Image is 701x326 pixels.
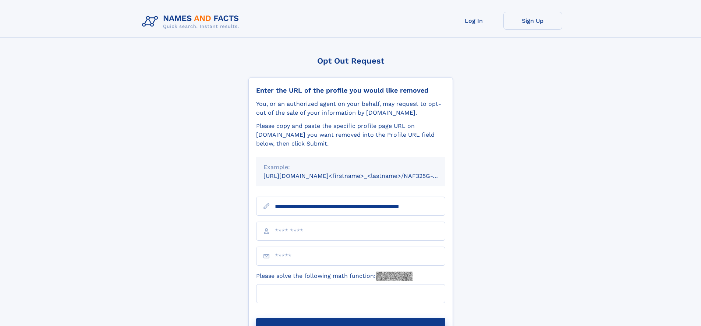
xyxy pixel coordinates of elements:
label: Please solve the following math function: [256,272,413,281]
small: [URL][DOMAIN_NAME]<firstname>_<lastname>/NAF325G-xxxxxxxx [263,172,459,179]
div: Opt Out Request [248,56,453,65]
a: Log In [445,12,503,30]
div: Example: [263,163,438,172]
img: Logo Names and Facts [139,12,245,32]
div: Enter the URL of the profile you would like removed [256,86,445,94]
a: Sign Up [503,12,562,30]
div: Please copy and paste the specific profile page URL on [DOMAIN_NAME] you want removed into the Pr... [256,122,445,148]
div: You, or an authorized agent on your behalf, may request to opt-out of the sale of your informatio... [256,100,445,117]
